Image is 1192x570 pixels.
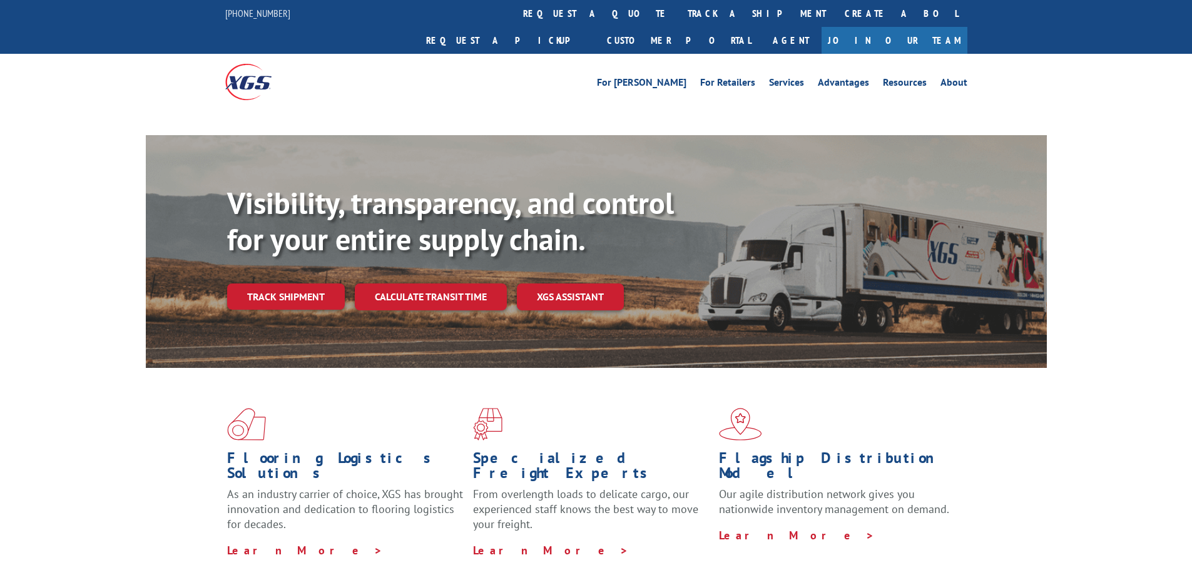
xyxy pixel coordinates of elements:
[473,543,629,557] a: Learn More >
[818,78,869,91] a: Advantages
[227,408,266,440] img: xgs-icon-total-supply-chain-intelligence-red
[598,27,760,54] a: Customer Portal
[940,78,967,91] a: About
[769,78,804,91] a: Services
[822,27,967,54] a: Join Our Team
[719,450,955,487] h1: Flagship Distribution Model
[227,450,464,487] h1: Flooring Logistics Solutions
[517,283,624,310] a: XGS ASSISTANT
[883,78,927,91] a: Resources
[700,78,755,91] a: For Retailers
[225,7,290,19] a: [PHONE_NUMBER]
[719,528,875,542] a: Learn More >
[227,283,345,310] a: Track shipment
[227,487,463,531] span: As an industry carrier of choice, XGS has brought innovation and dedication to flooring logistics...
[355,283,507,310] a: Calculate transit time
[417,27,598,54] a: Request a pickup
[473,450,710,487] h1: Specialized Freight Experts
[719,408,762,440] img: xgs-icon-flagship-distribution-model-red
[227,543,383,557] a: Learn More >
[473,408,502,440] img: xgs-icon-focused-on-flooring-red
[473,487,710,542] p: From overlength loads to delicate cargo, our experienced staff knows the best way to move your fr...
[597,78,686,91] a: For [PERSON_NAME]
[719,487,949,516] span: Our agile distribution network gives you nationwide inventory management on demand.
[227,183,674,258] b: Visibility, transparency, and control for your entire supply chain.
[760,27,822,54] a: Agent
